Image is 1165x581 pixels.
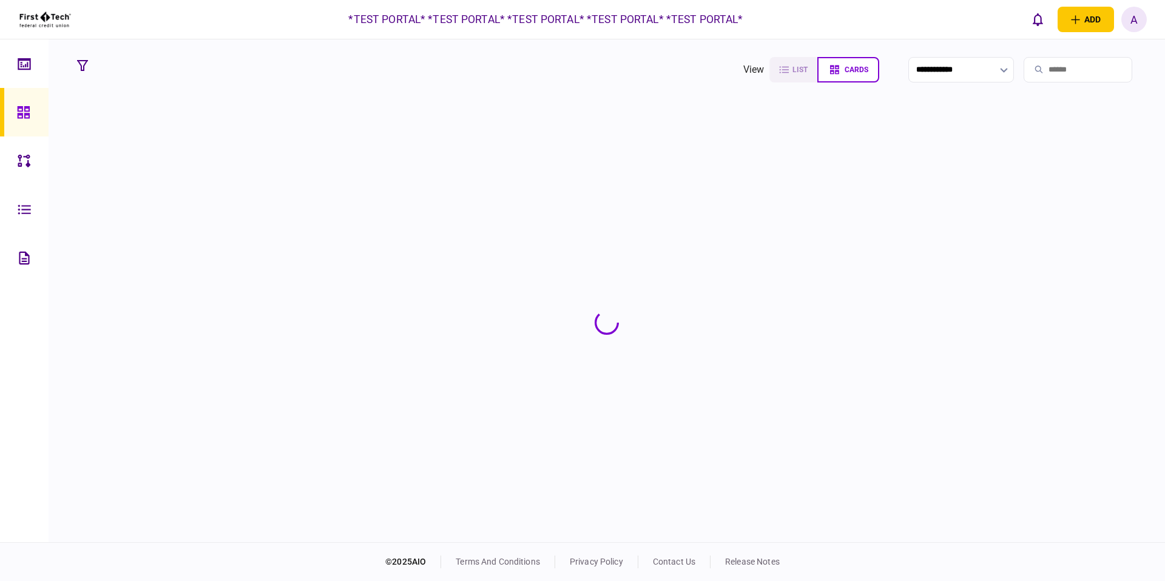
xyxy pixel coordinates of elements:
[817,57,879,82] button: cards
[1058,7,1114,32] button: open adding identity options
[18,4,72,35] img: client company logo
[1121,7,1147,32] button: A
[1025,7,1050,32] button: open notifications list
[845,65,868,74] span: cards
[385,556,441,568] div: © 2025 AIO
[456,557,540,566] a: terms and conditions
[792,65,808,74] span: list
[743,62,765,77] div: view
[570,557,623,566] a: privacy policy
[725,557,780,566] a: release notes
[653,557,695,566] a: contact us
[769,57,817,82] button: list
[348,12,743,27] div: *TEST PORTAL* *TEST PORTAL* *TEST PORTAL* *TEST PORTAL* *TEST PORTAL*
